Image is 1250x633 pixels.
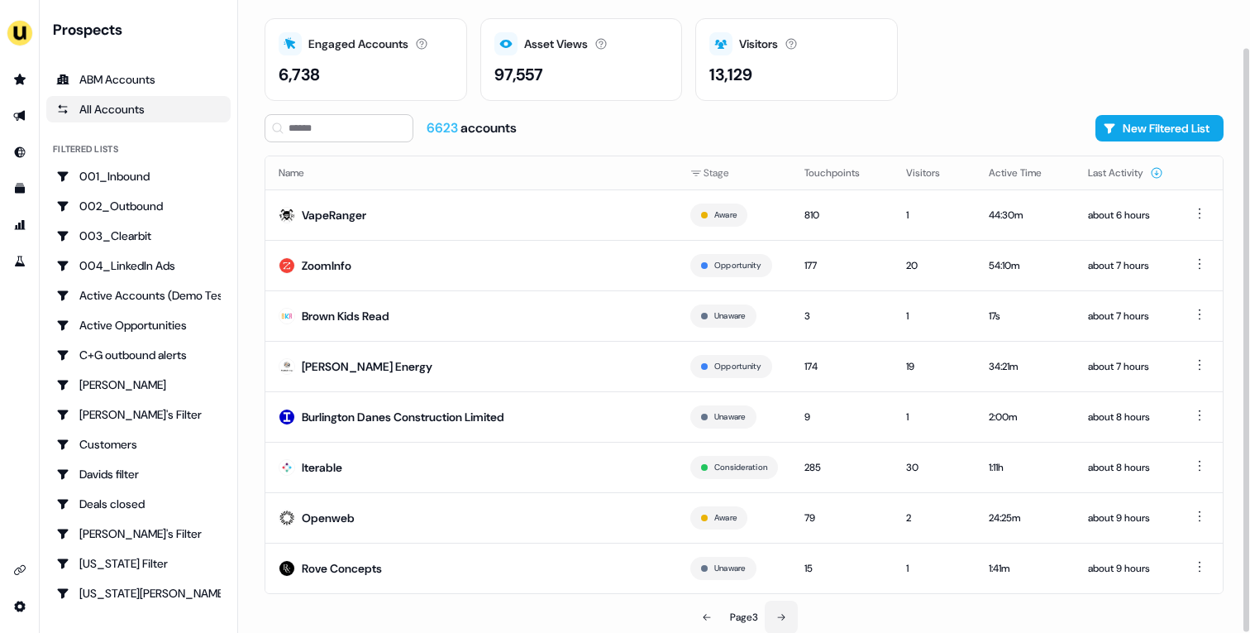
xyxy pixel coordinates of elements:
[46,401,231,428] a: Go to Charlotte's Filter
[46,282,231,309] a: Go to Active Accounts (Demo Test)
[804,207,880,223] div: 810
[804,459,880,476] div: 285
[46,96,231,122] a: All accounts
[56,555,221,572] div: [US_STATE] Filter
[524,36,588,53] div: Asset Views
[46,223,231,249] a: Go to 003_Clearbit
[56,257,221,274] div: 004_LinkedIn Ads
[906,409,962,425] div: 1
[714,460,767,475] button: Consideration
[804,409,880,425] div: 9
[56,376,221,393] div: [PERSON_NAME]
[714,309,746,324] button: Unaware
[7,139,33,165] a: Go to Inbound
[714,561,746,576] button: Unaware
[906,358,962,375] div: 19
[56,228,221,244] div: 003_Clearbit
[302,560,382,577] div: Rove Concepts
[46,66,231,93] a: ABM Accounts
[804,358,880,375] div: 174
[989,560,1062,577] div: 1:41m
[46,461,231,487] a: Go to Davids filter
[714,511,737,525] button: Aware
[46,193,231,219] a: Go to 002_Outbound
[1095,115,1224,141] button: New Filtered List
[7,66,33,93] a: Go to prospects
[1088,158,1163,188] button: Last Activity
[7,212,33,238] a: Go to attribution
[690,165,778,181] div: Stage
[1088,510,1163,526] div: about 9 hours
[46,372,231,398] a: Go to Charlotte Stone
[7,557,33,583] a: Go to integrations
[302,308,389,324] div: Brown Kids Read
[989,257,1062,274] div: 54:10m
[302,358,432,375] div: [PERSON_NAME] Energy
[906,158,960,188] button: Visitors
[56,101,221,117] div: All Accounts
[906,308,962,324] div: 1
[56,525,221,542] div: [PERSON_NAME]'s Filter
[906,510,962,526] div: 2
[494,62,543,87] div: 97,557
[427,119,517,137] div: accounts
[46,580,231,607] a: Go to Georgia Slack
[1088,308,1163,324] div: about 7 hours
[56,287,221,304] div: Active Accounts (Demo Test)
[1088,409,1163,425] div: about 8 hours
[804,560,880,577] div: 15
[989,459,1062,476] div: 1:11h
[56,466,221,482] div: Davids filter
[989,207,1062,223] div: 44:30m
[7,593,33,620] a: Go to integrations
[989,409,1062,425] div: 2:00m
[906,257,962,274] div: 20
[302,510,355,526] div: Openweb
[46,163,231,189] a: Go to 001_Inbound
[906,207,962,223] div: 1
[308,36,408,53] div: Engaged Accounts
[46,342,231,368] a: Go to C+G outbound alerts
[427,119,460,137] span: 6623
[989,158,1062,188] button: Active Time
[279,62,320,87] div: 6,738
[1088,358,1163,375] div: about 7 hours
[302,459,342,476] div: Iterable
[906,459,962,476] div: 30
[56,317,221,333] div: Active Opportunities
[53,20,231,40] div: Prospects
[730,609,758,626] div: Page 3
[302,257,351,274] div: ZoomInfo
[989,308,1062,324] div: 17s
[709,62,752,87] div: 13,129
[53,142,118,156] div: Filtered lists
[714,359,761,374] button: Opportunity
[906,560,962,577] div: 1
[989,358,1062,375] div: 34:21m
[46,520,231,547] a: Go to Geneviève's Filter
[302,409,504,425] div: Burlington Danes Construction Limited
[804,257,880,274] div: 177
[714,410,746,424] button: Unaware
[804,510,880,526] div: 79
[56,168,221,185] div: 001_Inbound
[56,198,221,214] div: 002_Outbound
[46,312,231,338] a: Go to Active Opportunities
[265,156,677,189] th: Name
[989,510,1062,526] div: 24:25m
[56,585,221,602] div: [US_STATE][PERSON_NAME]
[7,248,33,275] a: Go to experiments
[804,308,880,324] div: 3
[7,175,33,202] a: Go to templates
[804,158,880,188] button: Touchpoints
[7,103,33,129] a: Go to outbound experience
[714,208,737,223] button: Aware
[46,491,231,517] a: Go to Deals closed
[46,252,231,279] a: Go to 004_LinkedIn Ads
[56,406,221,423] div: [PERSON_NAME]'s Filter
[46,431,231,458] a: Go to Customers
[56,496,221,512] div: Deals closed
[56,347,221,363] div: C+G outbound alerts
[302,207,366,223] div: VapeRanger
[1088,560,1163,577] div: about 9 hours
